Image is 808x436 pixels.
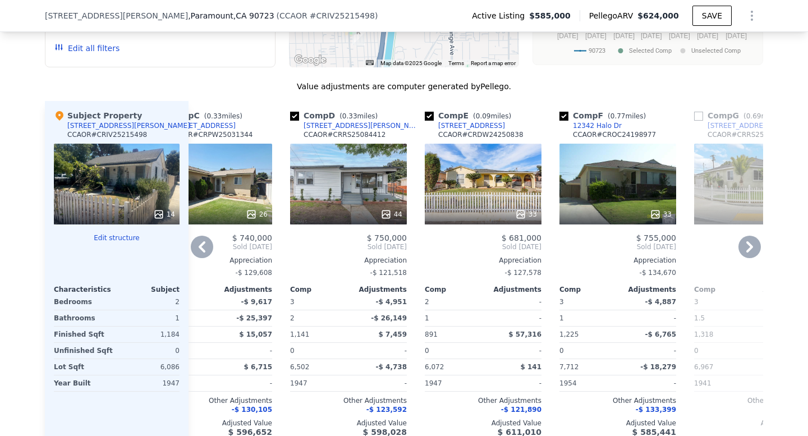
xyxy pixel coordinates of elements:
div: 1.5 [694,310,750,326]
a: Open this area in Google Maps (opens a new window) [292,53,329,67]
div: 1947 [425,375,481,391]
div: Unfinished Sqft [54,343,114,359]
span: 0 [559,347,564,355]
text: [DATE] [697,32,718,40]
span: $585,000 [529,10,571,21]
div: 6,086 [119,359,180,375]
div: [STREET_ADDRESS][PERSON_NAME] [304,121,420,130]
div: Comp G [694,110,786,121]
span: ( miles) [739,112,786,120]
div: CCAOR # CRIV25215498 [67,130,147,139]
span: 0.09 [476,112,491,120]
span: Pellego ARV [589,10,638,21]
div: Subject Property [54,110,142,121]
div: Lot Sqft [54,359,114,375]
span: $ 141 [520,363,541,371]
span: -$ 129,608 [236,269,272,277]
a: [STREET_ADDRESS][PERSON_NAME] [290,121,420,130]
div: - [485,294,541,310]
span: -$ 133,399 [636,406,676,414]
div: 12342 Halo Dr [573,121,622,130]
div: 1941 [694,375,750,391]
div: Comp D [290,110,382,121]
span: Sold [DATE] [155,242,272,251]
div: CCAOR # CROC24198977 [573,130,656,139]
div: - [485,310,541,326]
div: Subject [117,285,180,294]
text: Selected Comp [629,47,672,54]
span: 1,141 [290,331,309,338]
a: Terms (opens in new tab) [448,60,464,66]
span: $ 750,000 [367,233,407,242]
span: -$ 121,518 [370,269,407,277]
div: Other Adjustments [290,396,407,405]
text: [DATE] [641,32,662,40]
div: - [620,310,676,326]
div: [STREET_ADDRESS] [169,121,236,130]
button: Keyboard shortcuts [366,60,374,65]
div: - [485,343,541,359]
div: Other Adjustments [425,396,541,405]
span: , Paramount [188,10,274,21]
span: 3 [559,298,564,306]
text: [DATE] [726,32,747,40]
span: $ 7,459 [379,331,407,338]
div: Comp [559,285,618,294]
span: Map data ©2025 Google [380,60,442,66]
span: Active Listing [472,10,529,21]
img: Google [292,53,329,67]
span: 0.77 [610,112,626,120]
span: 7,712 [559,363,579,371]
div: Bathrooms [54,310,114,326]
span: 0 [694,347,699,355]
div: 2 [290,310,346,326]
span: $ 15,057 [239,331,272,338]
div: 2 [119,294,180,310]
button: Edit all filters [54,43,120,54]
div: Adjustments [618,285,676,294]
div: - [216,375,272,391]
span: Sold [DATE] [290,242,407,251]
a: [STREET_ADDRESS] [425,121,505,130]
span: 6,967 [694,363,713,371]
div: 1947 [290,375,346,391]
button: Show Options [741,4,763,27]
span: Sold [DATE] [425,242,541,251]
span: -$ 127,578 [505,269,541,277]
span: 6,072 [425,363,444,371]
span: $ 740,000 [232,233,272,242]
span: 3 [290,298,295,306]
a: 12342 Halo Dr [559,121,622,130]
div: 1 [425,310,481,326]
div: 44 [380,209,402,220]
span: 1,225 [559,331,579,338]
div: Year Built [54,375,114,391]
a: Report a map error [471,60,516,66]
div: Comp [694,285,752,294]
div: Adjusted Value [425,419,541,428]
span: -$ 26,149 [371,314,407,322]
div: Appreciation [290,256,407,265]
div: Comp C [155,110,247,121]
span: , CA 90723 [233,11,274,20]
div: - [485,375,541,391]
span: -$ 4,738 [376,363,407,371]
div: 1954 [559,375,616,391]
div: - [620,343,676,359]
div: 1 [119,310,180,326]
div: CCAOR # CRRS25084412 [304,130,385,139]
div: - [351,375,407,391]
span: 1,318 [694,331,713,338]
span: -$ 4,887 [645,298,676,306]
div: CCAOR # CRDW24250838 [438,130,524,139]
span: -$ 130,105 [232,406,272,414]
div: Value adjustments are computer generated by Pellego . [45,81,763,92]
span: 0 [290,347,295,355]
text: [DATE] [557,32,579,40]
div: Comp [290,285,348,294]
span: 6,502 [290,363,309,371]
div: Adjustments [214,285,272,294]
span: -$ 134,670 [640,269,676,277]
span: ( miles) [469,112,516,120]
div: Bedrooms [54,294,114,310]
